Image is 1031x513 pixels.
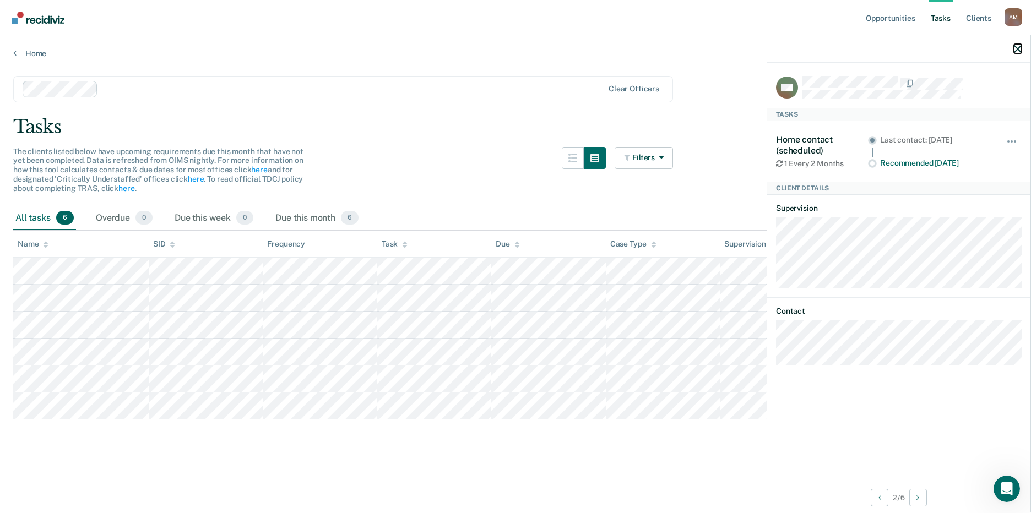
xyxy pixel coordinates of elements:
div: Due this month [273,206,361,231]
button: Previous Client [871,489,888,506]
div: Case Type [610,239,656,249]
a: here [118,184,134,193]
div: 2 / 6 [767,483,1030,512]
div: Recommended [DATE] [880,159,991,168]
div: Task [382,239,408,249]
div: Frequency [267,239,305,249]
div: SID [153,239,176,249]
div: Due this week [172,206,256,231]
div: Supervision Level [724,239,796,249]
iframe: Intercom live chat [994,476,1020,502]
dt: Supervision [776,204,1022,213]
div: Client Details [767,182,1030,195]
a: Home [13,48,1018,58]
div: A M [1005,8,1022,26]
a: here [251,165,267,174]
div: Overdue [94,206,155,231]
div: Home contact (scheduled) [776,134,868,155]
button: Filters [615,147,673,169]
span: 6 [341,211,359,225]
span: 6 [56,211,74,225]
div: Last contact: [DATE] [880,135,991,145]
span: 0 [236,211,253,225]
div: Due [496,239,520,249]
div: 1 Every 2 Months [776,159,868,168]
div: Tasks [767,108,1030,121]
a: here [188,174,204,183]
dt: Contact [776,307,1022,316]
div: Name [18,239,48,249]
div: Tasks [13,116,1018,138]
img: Recidiviz [12,12,64,24]
button: Next Client [909,489,927,506]
span: 0 [135,211,153,225]
div: All tasks [13,206,76,231]
div: Clear officers [609,84,659,94]
button: Profile dropdown button [1005,8,1022,26]
span: The clients listed below have upcoming requirements due this month that have not yet been complet... [13,147,303,193]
